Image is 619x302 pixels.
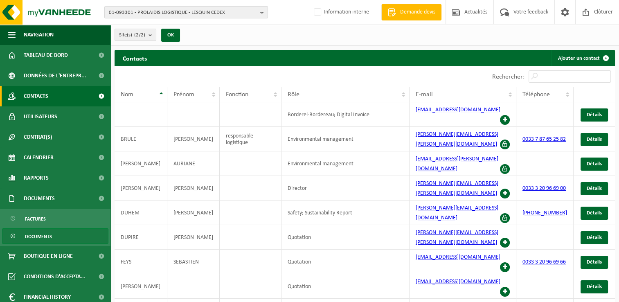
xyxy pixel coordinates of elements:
span: Détails [587,161,602,167]
span: Détails [587,112,602,117]
span: Contrat(s) [24,127,52,147]
td: Environmental management [281,151,410,176]
td: DUPIRE [115,225,167,250]
a: 0033 3 20 96 69 66 [522,259,566,265]
td: [PERSON_NAME] [167,201,220,225]
span: Navigation [24,25,54,45]
td: responsable logistique [220,127,281,151]
span: Tableau de bord [24,45,68,65]
td: SEBASTIEN [167,250,220,274]
a: [EMAIL_ADDRESS][DOMAIN_NAME] [416,254,500,260]
td: [PERSON_NAME] [115,176,167,201]
td: Quotation [281,250,410,274]
span: Détails [587,235,602,240]
a: Factures [2,211,108,226]
a: Demande devis [381,4,441,20]
a: [PERSON_NAME][EMAIL_ADDRESS][PERSON_NAME][DOMAIN_NAME] [416,131,498,147]
a: 0033 7 87 65 25 82 [522,136,566,142]
span: Documents [24,188,55,209]
label: Information interne [312,6,369,18]
td: Director [281,176,410,201]
button: 01-093301 - PROLAIDIS LOGISTIQUE - LESQUIN CEDEX [104,6,268,18]
td: Safety; Sustainability Report [281,201,410,225]
span: 01-093301 - PROLAIDIS LOGISTIQUE - LESQUIN CEDEX [109,7,257,19]
span: Détails [587,210,602,216]
a: Détails [581,182,608,195]
a: [PHONE_NUMBER] [522,210,567,216]
td: [PERSON_NAME] [167,127,220,151]
span: Fonction [226,91,248,98]
span: Site(s) [119,29,145,41]
span: Contacts [24,86,48,106]
a: Détails [581,280,608,293]
span: Détails [587,284,602,289]
span: Prénom [173,91,194,98]
a: Détails [581,207,608,220]
a: Détails [581,256,608,269]
td: [PERSON_NAME] [115,151,167,176]
span: Factures [25,211,46,227]
td: BRULE [115,127,167,151]
a: [EMAIL_ADDRESS][DOMAIN_NAME] [416,107,500,113]
span: Demande devis [398,8,437,16]
button: Site(s)(2/2) [115,29,156,41]
td: [PERSON_NAME] [167,225,220,250]
a: Ajouter un contact [551,50,614,66]
td: Quotation [281,274,410,299]
span: Données de l'entrepr... [24,65,86,86]
span: Détails [587,259,602,265]
td: Borderel-Bordereau; Digital Invoice [281,102,410,127]
a: [PERSON_NAME][EMAIL_ADDRESS][PERSON_NAME][DOMAIN_NAME] [416,230,498,246]
span: Documents [25,229,52,244]
span: Nom [121,91,133,98]
td: DUHEM [115,201,167,225]
count: (2/2) [134,32,145,38]
span: Boutique en ligne [24,246,73,266]
label: Rechercher: [492,74,524,80]
td: [PERSON_NAME] [115,274,167,299]
a: Détails [581,133,608,146]
td: [PERSON_NAME] [167,176,220,201]
span: Calendrier [24,147,54,168]
a: Documents [2,228,108,244]
a: [EMAIL_ADDRESS][DOMAIN_NAME] [416,279,500,285]
a: Détails [581,158,608,171]
button: OK [161,29,180,42]
span: Téléphone [522,91,550,98]
td: FEYS [115,250,167,274]
span: E-mail [416,91,433,98]
a: 0033 3 20 96 69 00 [522,185,566,192]
span: Conditions d'accepta... [24,266,86,287]
span: Rapports [24,168,49,188]
span: Détails [587,186,602,191]
td: AURIANE [167,151,220,176]
a: [PERSON_NAME][EMAIL_ADDRESS][DOMAIN_NAME] [416,205,498,221]
a: Détails [581,231,608,244]
span: Détails [587,137,602,142]
span: Rôle [288,91,299,98]
h2: Contacts [115,50,155,66]
span: Utilisateurs [24,106,57,127]
td: Environmental management [281,127,410,151]
a: [EMAIL_ADDRESS][PERSON_NAME][DOMAIN_NAME] [416,156,498,172]
a: Détails [581,108,608,122]
td: Quotation [281,225,410,250]
a: [PERSON_NAME][EMAIL_ADDRESS][PERSON_NAME][DOMAIN_NAME] [416,180,498,196]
